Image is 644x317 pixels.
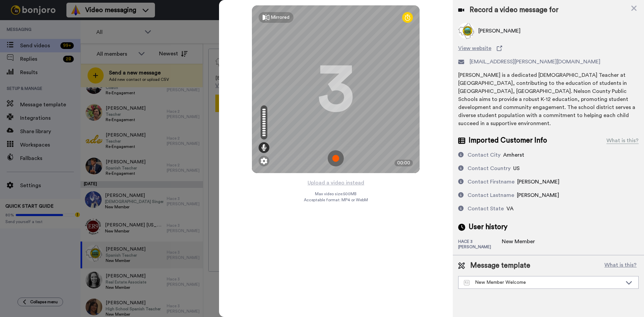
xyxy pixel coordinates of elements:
[458,44,639,52] a: View website
[513,166,520,171] span: US
[458,44,491,52] span: View website
[502,237,535,246] div: New Member
[517,179,559,184] span: [PERSON_NAME]
[468,164,511,172] div: Contact Country
[261,158,267,164] img: ic_gear.svg
[394,160,413,166] div: 00:00
[304,197,368,203] span: Acceptable format: MP4 or WebM
[458,71,639,127] div: [PERSON_NAME] is a dedicated [DEMOGRAPHIC_DATA] Teacher at [GEOGRAPHIC_DATA], contributing to the...
[328,150,344,166] img: ic_record_start.svg
[468,191,514,199] div: Contact Lastname
[517,193,559,198] span: [PERSON_NAME]
[469,222,507,232] span: User history
[506,206,514,211] span: VA
[503,152,524,158] span: Amherst
[469,136,547,146] span: Imported Customer Info
[606,137,639,145] div: What is this?
[602,261,639,271] button: What is this?
[468,151,500,159] div: Contact City
[470,261,530,271] span: Message template
[317,64,354,114] div: 3
[464,279,622,286] div: New Member Welcome
[468,178,515,186] div: Contact Firstname
[470,58,600,66] span: [EMAIL_ADDRESS][PERSON_NAME][DOMAIN_NAME]
[468,205,504,213] div: Contact State
[315,191,357,197] span: Max video size: 500 MB
[306,178,366,187] button: Upload a video instead
[464,280,470,285] img: Message-temps.svg
[458,239,502,250] div: hace 3 [PERSON_NAME]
